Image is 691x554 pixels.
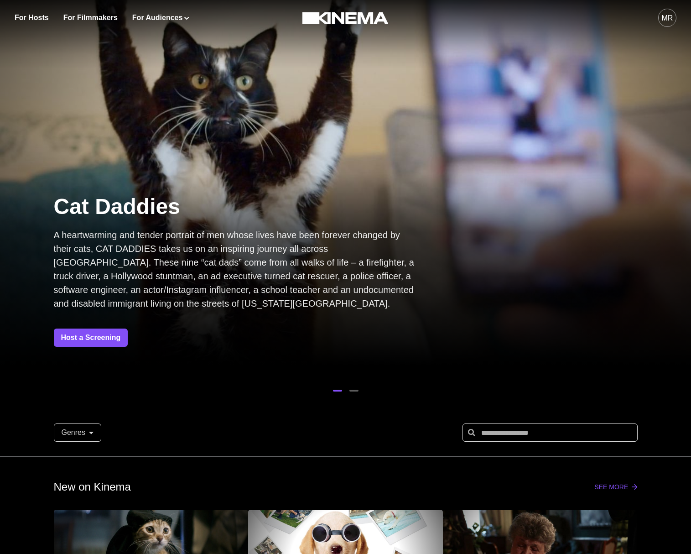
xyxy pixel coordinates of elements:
[132,12,189,23] button: For Audiences
[594,483,637,491] a: See more
[54,193,419,221] p: Cat Daddies
[15,12,49,23] a: For Hosts
[662,13,673,24] div: MR
[54,423,101,442] button: Genres
[54,228,419,310] p: A heartwarming and tender portrait of men whose lives have been forever changed by their cats, CA...
[54,479,131,495] p: New on Kinema
[54,329,128,347] a: Host a Screening
[63,12,118,23] a: For Filmmakers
